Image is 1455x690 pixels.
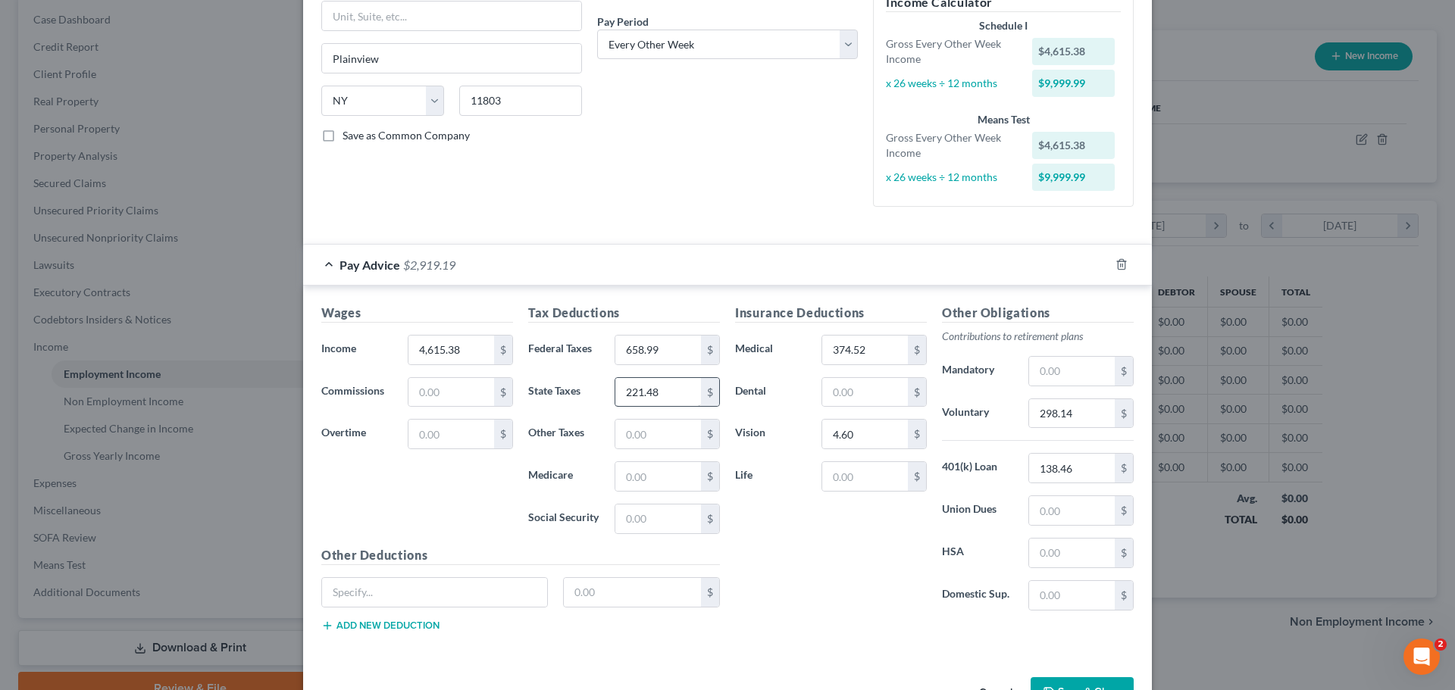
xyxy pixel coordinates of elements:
[822,462,908,491] input: 0.00
[343,129,470,142] span: Save as Common Company
[314,377,400,407] label: Commissions
[701,504,719,533] div: $
[934,453,1021,483] label: 401(k) Loan
[459,86,582,116] input: Enter zip...
[1115,357,1133,386] div: $
[408,420,494,448] input: 0.00
[1032,38,1115,65] div: $4,615.38
[322,44,581,73] input: Enter city...
[934,398,1021,429] label: Voluntary
[878,170,1025,185] div: x 26 weeks ÷ 12 months
[322,2,581,30] input: Unit, Suite, etc...
[942,304,1134,323] h5: Other Obligations
[408,336,494,364] input: 0.00
[403,258,455,272] span: $2,919.19
[934,580,1021,610] label: Domestic Sup.
[528,304,720,323] h5: Tax Deductions
[878,36,1025,67] div: Gross Every Other Week Income
[1029,581,1115,610] input: 0.00
[1115,399,1133,428] div: $
[1115,496,1133,525] div: $
[321,342,356,354] span: Income
[408,378,494,407] input: 0.00
[1029,399,1115,428] input: 0.00
[615,420,701,448] input: 0.00
[1115,581,1133,610] div: $
[1032,132,1115,159] div: $4,615.38
[822,378,908,407] input: 0.00
[615,378,701,407] input: 0.00
[701,378,719,407] div: $
[494,420,512,448] div: $
[1029,539,1115,567] input: 0.00
[1115,454,1133,482] div: $
[727,377,814,407] label: Dental
[727,419,814,449] label: Vision
[314,419,400,449] label: Overtime
[494,336,512,364] div: $
[1115,539,1133,567] div: $
[886,18,1121,33] div: Schedule I
[564,578,702,607] input: 0.00
[1435,638,1447,651] span: 2
[521,335,607,365] label: Federal Taxes
[701,336,719,364] div: $
[908,462,926,491] div: $
[701,420,719,448] div: $
[339,258,400,272] span: Pay Advice
[1029,357,1115,386] input: 0.00
[727,335,814,365] label: Medical
[908,420,926,448] div: $
[934,538,1021,568] label: HSA
[878,76,1025,91] div: x 26 weeks ÷ 12 months
[727,461,814,492] label: Life
[322,578,547,607] input: Specify...
[878,130,1025,161] div: Gross Every Other Week Income
[701,578,719,607] div: $
[1403,638,1440,675] iframe: Intercom live chat
[494,378,512,407] div: $
[321,620,440,632] button: Add new deduction
[942,329,1134,344] p: Contributions to retirement plans
[822,420,908,448] input: 0.00
[908,378,926,407] div: $
[321,304,513,323] h5: Wages
[321,546,720,565] h5: Other Deductions
[521,461,607,492] label: Medicare
[521,504,607,534] label: Social Security
[597,15,649,28] span: Pay Period
[822,336,908,364] input: 0.00
[886,112,1121,127] div: Means Test
[701,462,719,491] div: $
[615,504,701,533] input: 0.00
[615,336,701,364] input: 0.00
[1032,164,1115,191] div: $9,999.99
[521,377,607,407] label: State Taxes
[934,495,1021,526] label: Union Dues
[735,304,927,323] h5: Insurance Deductions
[521,419,607,449] label: Other Taxes
[1032,70,1115,97] div: $9,999.99
[615,462,701,491] input: 0.00
[908,336,926,364] div: $
[1029,496,1115,525] input: 0.00
[1029,454,1115,482] input: 0.00
[934,356,1021,386] label: Mandatory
